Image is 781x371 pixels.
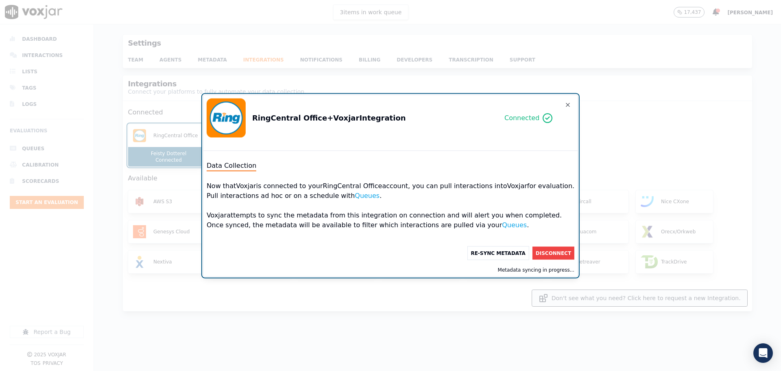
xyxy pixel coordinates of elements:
button: Re-Sync Metadata [467,246,529,260]
div: Now that Voxjar is connected to your RingCentral Office account, you can pull interactions into V... [207,174,574,236]
a: Queues [355,191,380,199]
div: Metadata syncing in progress... [207,260,574,273]
a: Queues [502,221,527,228]
div: Data Collection [207,160,256,171]
div: Open Intercom Messenger [753,343,773,363]
div: Connected [482,110,574,126]
button: Disconnect [532,246,574,259]
img: RingCentral Office [207,98,246,137]
div: RingCentral Office + Voxjar Integration [246,112,406,123]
